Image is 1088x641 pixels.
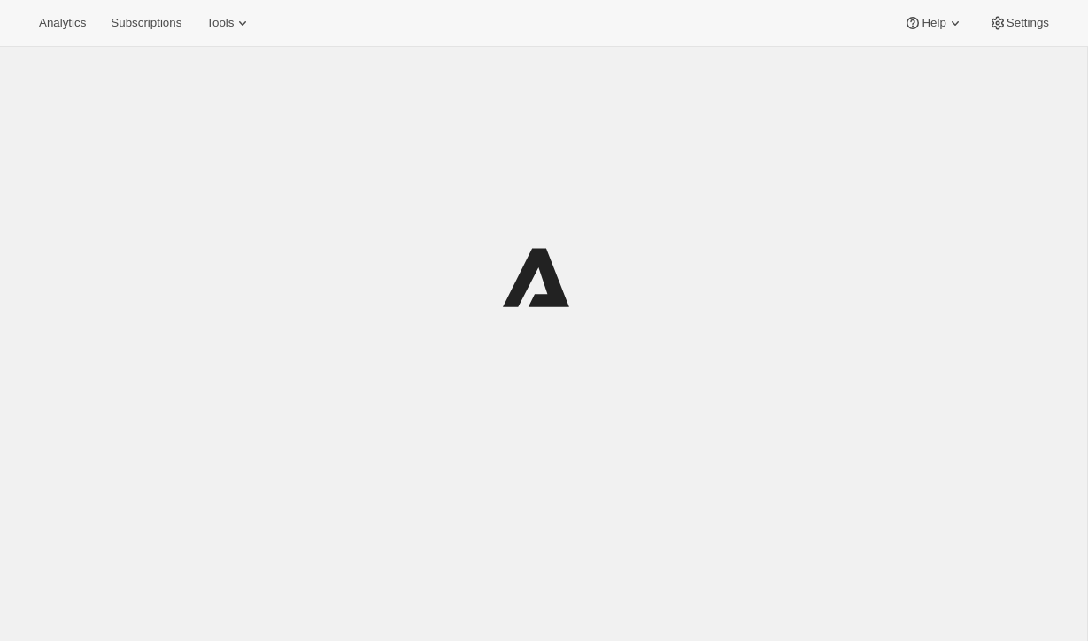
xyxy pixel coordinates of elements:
button: Subscriptions [100,11,192,35]
span: Subscriptions [111,16,181,30]
button: Tools [196,11,262,35]
span: Analytics [39,16,86,30]
button: Analytics [28,11,96,35]
button: Help [893,11,974,35]
span: Help [922,16,945,30]
button: Settings [978,11,1060,35]
span: Tools [206,16,234,30]
span: Settings [1007,16,1049,30]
